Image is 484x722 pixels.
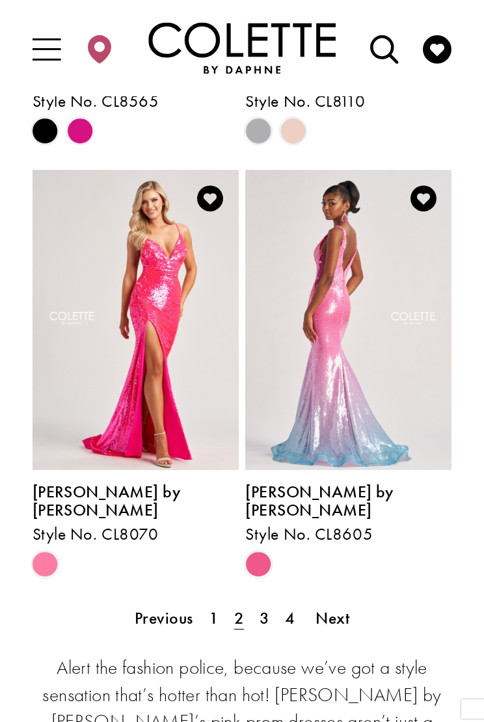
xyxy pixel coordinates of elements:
[26,26,68,71] span: Toggle Main Navigation Menu
[364,26,405,71] a: Open Search dialog
[33,118,59,144] i: Black
[135,607,193,629] span: Previous
[234,607,244,629] span: 2
[280,118,306,144] i: Rose
[67,118,93,144] i: Fuchsia
[20,20,126,76] div: Header Menu Left. Buttons: Hamburger menu , Store Locator
[316,607,349,629] span: Next
[245,483,451,544] div: Colette by Daphne Style No. CL8605
[278,602,303,635] a: 4
[260,607,269,629] span: 3
[245,523,373,545] span: Style No. CL8605
[127,602,201,635] a: Prev Page
[245,170,451,470] a: Visit Colette by Daphne Style No. CL8605 Page
[245,118,271,144] i: Steel
[33,483,239,544] div: Colette by Daphne Style No. CL8070
[285,607,295,629] span: 4
[245,551,271,577] i: Pink Ombre
[79,26,120,71] a: Visit Store Locator page
[209,607,219,629] span: 1
[245,90,365,112] span: Style No. CL8110
[33,523,159,545] span: Style No. CL8070
[33,170,239,470] a: Visit Colette by Daphne Style No. CL8070 Page
[189,178,231,219] a: Add to Wishlist
[252,602,277,635] a: 3
[226,602,252,635] span: Current page
[33,551,59,577] i: Cotton Candy
[33,481,181,521] span: [PERSON_NAME] by [PERSON_NAME]
[245,481,394,521] span: [PERSON_NAME] by [PERSON_NAME]
[308,602,357,635] a: Next Page
[417,26,459,71] a: Visit Wishlist Page
[148,22,336,74] a: Colette by Daphne Homepage
[358,20,464,76] div: Header Menu. Buttons: Search, Wishlist
[403,178,444,219] a: Add to Wishlist
[148,22,336,74] img: Colette by Daphne
[33,90,159,112] span: Style No. CL8565
[201,602,226,635] a: 1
